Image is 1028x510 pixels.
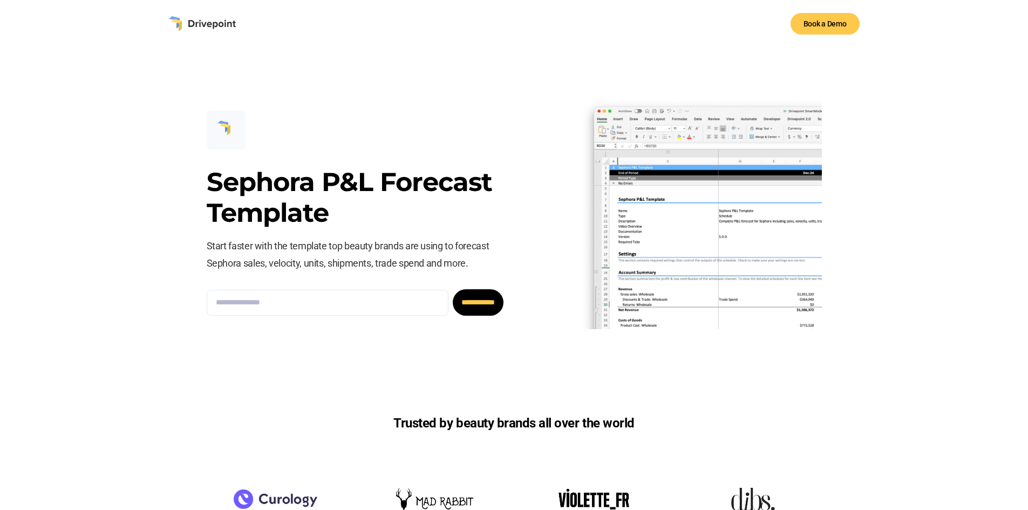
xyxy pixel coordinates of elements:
p: Start faster with the template top beauty brands are using to forecast Sephora sales, velocity, u... [207,237,503,272]
h6: Trusted by beauty brands all over the world [393,413,634,433]
form: Email Form [207,289,503,316]
div: Book a Demo [804,17,847,30]
a: Book a Demo [791,13,860,35]
h3: Sephora P&L Forecast Template [207,167,503,229]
